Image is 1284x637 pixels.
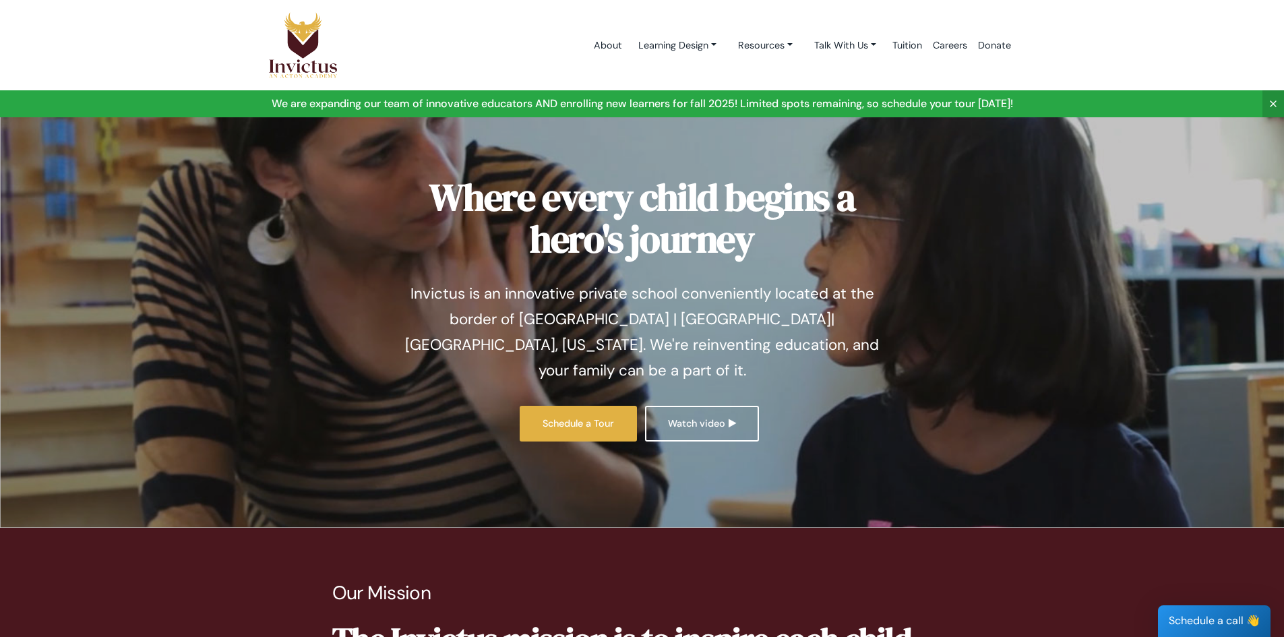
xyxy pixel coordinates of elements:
[332,582,952,605] p: Our Mission
[628,33,727,58] a: Learning Design
[803,33,887,58] a: Talk With Us
[727,33,803,58] a: Resources
[927,17,973,74] a: Careers
[973,17,1016,74] a: Donate
[887,17,927,74] a: Tuition
[588,17,628,74] a: About
[645,406,759,442] a: Watch video
[1158,605,1271,637] div: Schedule a call 👋
[396,177,888,260] h1: Where every child begins a hero's journey
[520,406,637,442] a: Schedule a Tour
[396,281,888,384] p: Invictus is an innovative private school conveniently located at the border of [GEOGRAPHIC_DATA] ...
[268,11,338,79] img: Logo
